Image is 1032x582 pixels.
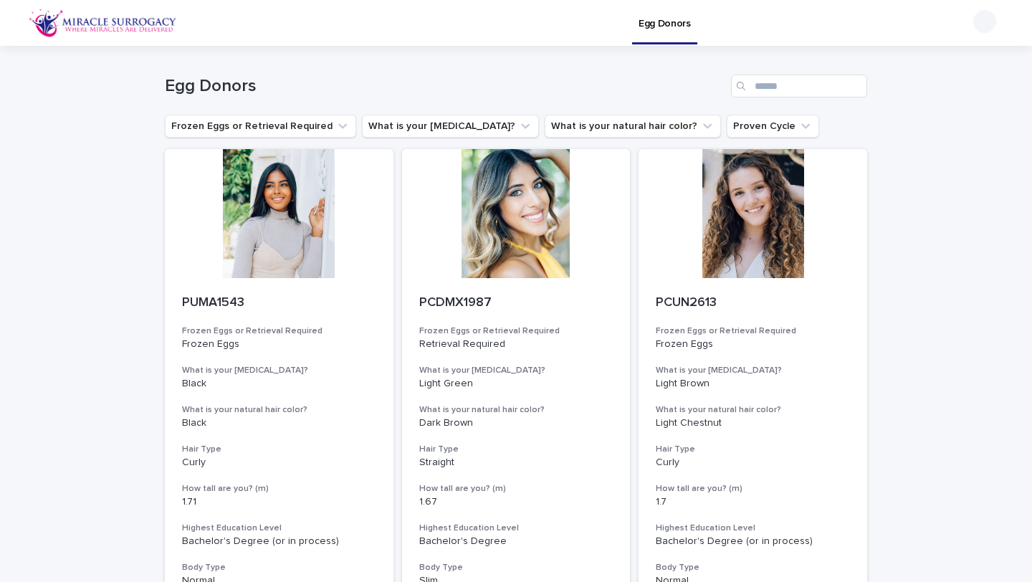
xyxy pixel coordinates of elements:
h3: What is your [MEDICAL_DATA]? [182,365,376,376]
p: Light Brown [656,378,850,390]
p: Light Chestnut [656,417,850,429]
h3: Highest Education Level [182,523,376,534]
p: Bachelor's Degree (or in process) [182,535,376,548]
p: 1.71 [182,496,376,508]
h3: What is your [MEDICAL_DATA]? [656,365,850,376]
p: 1.67 [419,496,613,508]
p: Retrieval Required [419,338,613,350]
h3: Hair Type [182,444,376,455]
p: Curly [182,457,376,469]
h3: Hair Type [656,444,850,455]
p: PCUN2613 [656,295,850,311]
h3: What is your [MEDICAL_DATA]? [419,365,613,376]
h3: Frozen Eggs or Retrieval Required [419,325,613,337]
p: Straight [419,457,613,469]
p: Bachelor's Degree (or in process) [656,535,850,548]
h3: How tall are you? (m) [182,483,376,495]
h3: Body Type [182,562,376,573]
button: What is your natural hair color? [545,115,721,138]
p: 1.7 [656,496,850,508]
h3: Body Type [419,562,613,573]
p: PUMA1543 [182,295,376,311]
p: Black [182,417,376,429]
h3: How tall are you? (m) [419,483,613,495]
p: Dark Brown [419,417,613,429]
p: Frozen Eggs [182,338,376,350]
p: Bachelor's Degree [419,535,613,548]
h3: What is your natural hair color? [182,404,376,416]
h1: Egg Donors [165,76,725,97]
p: PCDMX1987 [419,295,613,311]
button: Frozen Eggs or Retrieval Required [165,115,356,138]
h3: Highest Education Level [656,523,850,534]
h3: Frozen Eggs or Retrieval Required [656,325,850,337]
h3: What is your natural hair color? [419,404,613,416]
button: Proven Cycle [727,115,819,138]
button: What is your eye color? [362,115,539,138]
h3: What is your natural hair color? [656,404,850,416]
p: Curly [656,457,850,469]
h3: How tall are you? (m) [656,483,850,495]
h3: Frozen Eggs or Retrieval Required [182,325,376,337]
p: Black [182,378,376,390]
p: Frozen Eggs [656,338,850,350]
h3: Hair Type [419,444,613,455]
img: OiFFDOGZQuirLhrlO1ag [29,9,177,37]
input: Search [731,75,867,97]
h3: Highest Education Level [419,523,613,534]
h3: Body Type [656,562,850,573]
p: Light Green [419,378,613,390]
